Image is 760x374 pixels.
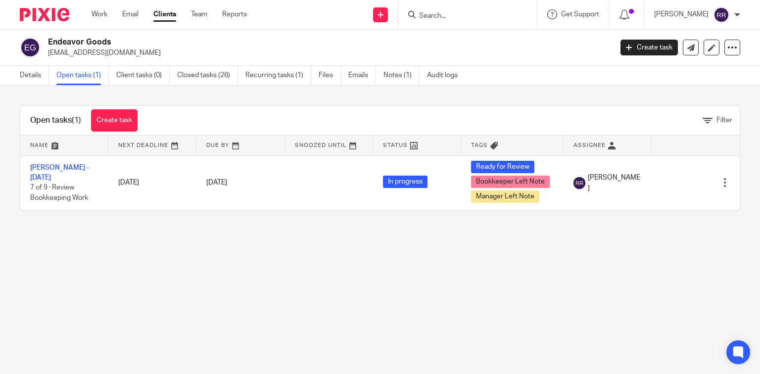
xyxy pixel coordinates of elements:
[153,9,176,19] a: Clients
[654,9,709,19] p: [PERSON_NAME]
[573,177,585,189] img: svg%3E
[91,109,138,132] a: Create task
[48,37,494,47] h2: Endeavor Goods
[92,9,107,19] a: Work
[716,117,732,124] span: Filter
[30,115,81,126] h1: Open tasks
[108,155,196,210] td: [DATE]
[427,66,465,85] a: Audit logs
[30,164,89,181] a: [PERSON_NAME] - [DATE]
[245,66,311,85] a: Recurring tasks (1)
[471,176,550,188] span: Bookkeeper Left Note
[20,8,69,21] img: Pixie
[222,9,247,19] a: Reports
[20,66,49,85] a: Details
[348,66,376,85] a: Emails
[383,142,408,148] span: Status
[620,40,678,55] a: Create task
[20,37,41,58] img: svg%3E
[383,176,427,188] span: In progress
[72,116,81,124] span: (1)
[116,66,170,85] a: Client tasks (0)
[48,48,606,58] p: [EMAIL_ADDRESS][DOMAIN_NAME]
[713,7,729,23] img: svg%3E
[206,179,227,186] span: [DATE]
[122,9,139,19] a: Email
[383,66,420,85] a: Notes (1)
[471,161,534,173] span: Ready for Review
[56,66,109,85] a: Open tasks (1)
[418,12,507,21] input: Search
[30,185,88,202] span: 7 of 9 · Review Bookkeeping Work
[471,190,539,203] span: Manager Left Note
[191,9,207,19] a: Team
[295,142,347,148] span: Snoozed Until
[471,142,488,148] span: Tags
[561,11,599,18] span: Get Support
[588,173,642,193] span: [PERSON_NAME]
[177,66,238,85] a: Closed tasks (26)
[319,66,341,85] a: Files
